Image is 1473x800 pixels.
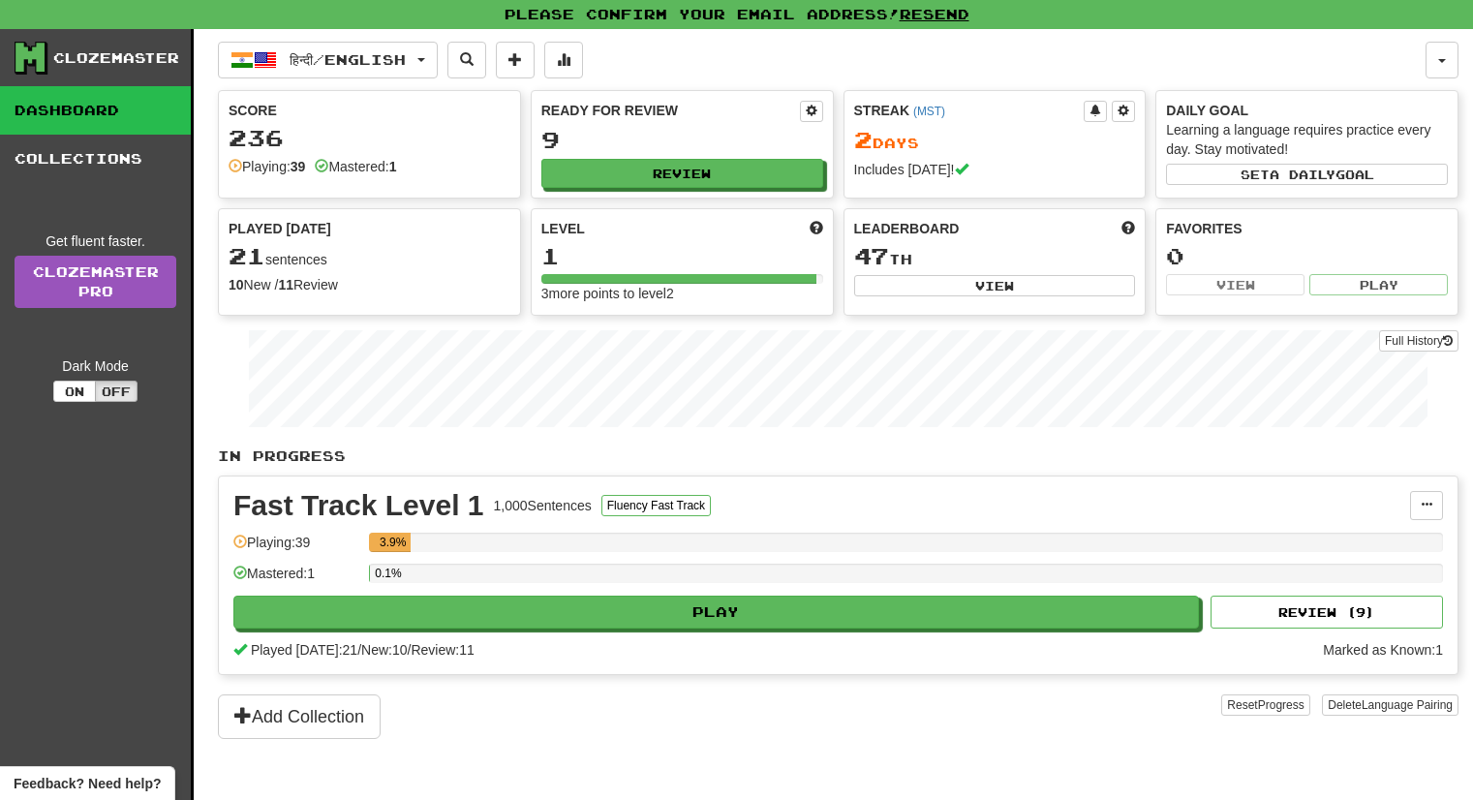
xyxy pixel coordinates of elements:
[1362,698,1453,712] span: Language Pairing
[229,244,510,269] div: sentences
[1309,274,1448,295] button: Play
[494,496,592,515] div: 1,000 Sentences
[229,157,305,176] div: Playing:
[229,101,510,120] div: Score
[218,694,381,739] button: Add Collection
[1221,694,1309,716] button: ResetProgress
[900,6,969,22] a: Resend
[389,159,397,174] strong: 1
[229,277,244,292] strong: 10
[291,159,306,174] strong: 39
[541,284,823,303] div: 3 more points to level 2
[411,642,474,658] span: Review: 11
[229,275,510,294] div: New / Review
[854,242,889,269] span: 47
[1166,219,1448,238] div: Favorites
[361,642,407,658] span: New: 10
[1166,120,1448,159] div: Learning a language requires practice every day. Stay motivated!
[544,42,583,78] button: More stats
[1166,164,1448,185] button: Seta dailygoal
[854,219,960,238] span: Leaderboard
[1166,274,1304,295] button: View
[541,159,823,188] button: Review
[315,157,396,176] div: Mastered:
[218,42,438,78] button: हिन्दी/English
[1258,698,1304,712] span: Progress
[854,275,1136,296] button: View
[290,51,406,68] span: हिन्दी / English
[601,495,711,516] button: Fluency Fast Track
[53,48,179,68] div: Clozemaster
[541,101,800,120] div: Ready for Review
[854,101,1085,120] div: Streak
[233,596,1199,629] button: Play
[1211,596,1443,629] button: Review (9)
[854,128,1136,153] div: Day s
[15,231,176,251] div: Get fluent faster.
[447,42,486,78] button: Search sentences
[233,533,359,565] div: Playing: 39
[408,642,412,658] span: /
[854,126,873,153] span: 2
[233,564,359,596] div: Mastered: 1
[1322,694,1458,716] button: DeleteLanguage Pairing
[1166,244,1448,268] div: 0
[229,126,510,150] div: 236
[95,381,138,402] button: Off
[229,242,265,269] span: 21
[218,446,1458,466] p: In Progress
[854,160,1136,179] div: Includes [DATE]!
[913,105,945,118] a: (MST)
[53,381,96,402] button: On
[541,219,585,238] span: Level
[357,642,361,658] span: /
[15,256,176,308] a: ClozemasterPro
[1270,168,1335,181] span: a daily
[229,219,331,238] span: Played [DATE]
[496,42,535,78] button: Add sentence to collection
[1121,219,1135,238] span: This week in points, UTC
[1379,330,1458,352] button: Full History
[375,533,411,552] div: 3.9%
[541,244,823,268] div: 1
[854,244,1136,269] div: th
[278,277,293,292] strong: 11
[15,356,176,376] div: Dark Mode
[251,642,357,658] span: Played [DATE]: 21
[1166,101,1448,120] div: Daily Goal
[1323,640,1443,660] div: Marked as Known: 1
[541,128,823,152] div: 9
[810,219,823,238] span: Score more points to level up
[14,774,161,793] span: Open feedback widget
[233,491,484,520] div: Fast Track Level 1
